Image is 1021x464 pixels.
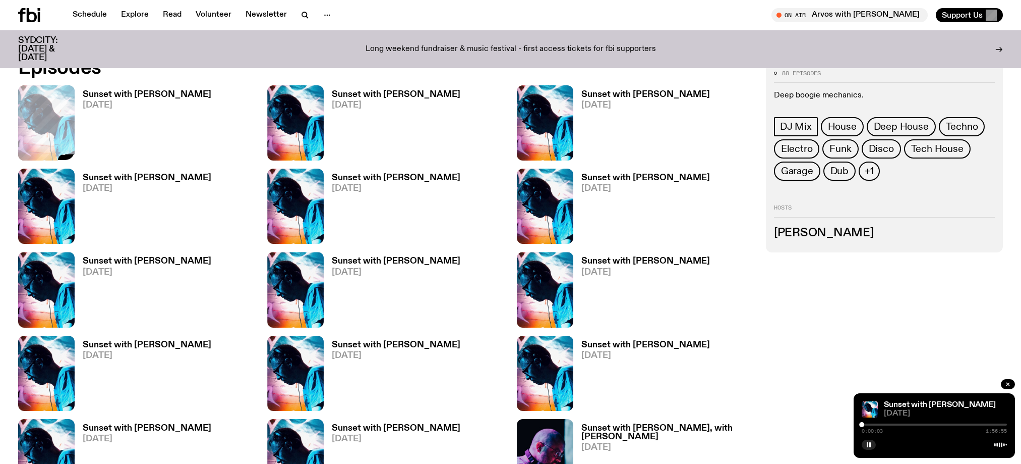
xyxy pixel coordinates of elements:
[67,8,113,22] a: Schedule
[517,85,573,161] img: Simon Caldwell stands side on, looking downwards. He has headphones on. Behind him is a brightly ...
[774,205,995,218] h2: Hosts
[332,184,460,193] span: [DATE]
[781,144,813,155] span: Electro
[517,336,573,411] img: Simon Caldwell stands side on, looking downwards. He has headphones on. Behind him is a brightly ...
[75,174,211,244] a: Sunset with [PERSON_NAME][DATE]
[332,435,460,443] span: [DATE]
[830,166,849,177] span: Dub
[771,8,928,22] button: On AirArvos with [PERSON_NAME]
[324,174,460,244] a: Sunset with [PERSON_NAME][DATE]
[581,424,754,441] h3: Sunset with [PERSON_NAME], with [PERSON_NAME]
[936,8,1003,22] button: Support Us
[18,169,75,244] img: Simon Caldwell stands side on, looking downwards. He has headphones on. Behind him is a brightly ...
[332,341,460,349] h3: Sunset with [PERSON_NAME]
[324,341,460,411] a: Sunset with [PERSON_NAME][DATE]
[190,8,237,22] a: Volunteer
[75,341,211,411] a: Sunset with [PERSON_NAME][DATE]
[869,144,894,155] span: Disco
[862,429,883,434] span: 0:00:03
[83,101,211,110] span: [DATE]
[581,268,710,277] span: [DATE]
[939,118,985,137] a: Techno
[774,118,818,137] a: DJ Mix
[859,162,880,181] button: +1
[83,435,211,443] span: [DATE]
[18,252,75,327] img: Simon Caldwell stands side on, looking downwards. He has headphones on. Behind him is a brightly ...
[267,336,324,411] img: Simon Caldwell stands side on, looking downwards. He has headphones on. Behind him is a brightly ...
[157,8,188,22] a: Read
[865,166,874,177] span: +1
[782,71,821,76] span: 88 episodes
[83,174,211,182] h3: Sunset with [PERSON_NAME]
[581,257,710,266] h3: Sunset with [PERSON_NAME]
[83,268,211,277] span: [DATE]
[83,424,211,433] h3: Sunset with [PERSON_NAME]
[781,166,813,177] span: Garage
[862,140,901,159] a: Disco
[75,257,211,327] a: Sunset with [PERSON_NAME][DATE]
[267,169,324,244] img: Simon Caldwell stands side on, looking downwards. He has headphones on. Behind him is a brightly ...
[942,11,983,20] span: Support Us
[884,401,996,409] a: Sunset with [PERSON_NAME]
[332,257,460,266] h3: Sunset with [PERSON_NAME]
[823,162,856,181] a: Dub
[239,8,293,22] a: Newsletter
[581,443,754,452] span: [DATE]
[774,228,995,239] h3: [PERSON_NAME]
[862,401,878,418] img: Simon Caldwell stands side on, looking downwards. He has headphones on. Behind him is a brightly ...
[884,410,1007,418] span: [DATE]
[829,144,851,155] span: Funk
[774,140,820,159] a: Electro
[267,252,324,327] img: Simon Caldwell stands side on, looking downwards. He has headphones on. Behind him is a brightly ...
[774,162,820,181] a: Garage
[332,424,460,433] h3: Sunset with [PERSON_NAME]
[774,91,995,101] p: Deep boogie mechanics.
[911,144,964,155] span: Tech House
[573,341,710,411] a: Sunset with [PERSON_NAME][DATE]
[83,257,211,266] h3: Sunset with [PERSON_NAME]
[904,140,971,159] a: Tech House
[332,351,460,360] span: [DATE]
[115,8,155,22] a: Explore
[573,257,710,327] a: Sunset with [PERSON_NAME][DATE]
[780,122,812,133] span: DJ Mix
[581,184,710,193] span: [DATE]
[75,90,211,161] a: Sunset with [PERSON_NAME][DATE]
[267,85,324,161] img: Simon Caldwell stands side on, looking downwards. He has headphones on. Behind him is a brightly ...
[581,341,710,349] h3: Sunset with [PERSON_NAME]
[18,36,83,62] h3: SYDCITY: [DATE] & [DATE]
[867,118,936,137] a: Deep House
[18,336,75,411] img: Simon Caldwell stands side on, looking downwards. He has headphones on. Behind him is a brightly ...
[581,90,710,99] h3: Sunset with [PERSON_NAME]
[18,59,671,77] h2: Episodes
[83,90,211,99] h3: Sunset with [PERSON_NAME]
[822,140,858,159] a: Funk
[828,122,857,133] span: House
[821,118,864,137] a: House
[83,351,211,360] span: [DATE]
[874,122,929,133] span: Deep House
[581,174,710,182] h3: Sunset with [PERSON_NAME]
[517,169,573,244] img: Simon Caldwell stands side on, looking downwards. He has headphones on. Behind him is a brightly ...
[83,341,211,349] h3: Sunset with [PERSON_NAME]
[581,351,710,360] span: [DATE]
[332,174,460,182] h3: Sunset with [PERSON_NAME]
[332,268,460,277] span: [DATE]
[332,90,460,99] h3: Sunset with [PERSON_NAME]
[573,174,710,244] a: Sunset with [PERSON_NAME][DATE]
[366,45,656,54] p: Long weekend fundraiser & music festival - first access tickets for fbi supporters
[332,101,460,110] span: [DATE]
[83,184,211,193] span: [DATE]
[573,90,710,161] a: Sunset with [PERSON_NAME][DATE]
[581,101,710,110] span: [DATE]
[324,257,460,327] a: Sunset with [PERSON_NAME][DATE]
[324,90,460,161] a: Sunset with [PERSON_NAME][DATE]
[986,429,1007,434] span: 1:56:55
[517,252,573,327] img: Simon Caldwell stands side on, looking downwards. He has headphones on. Behind him is a brightly ...
[946,122,978,133] span: Techno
